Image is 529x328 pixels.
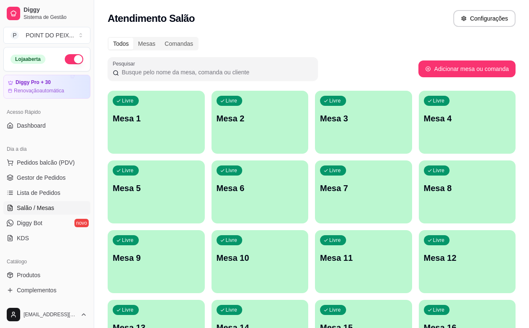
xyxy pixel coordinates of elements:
article: Diggy Pro + 30 [16,79,51,86]
button: LivreMesa 12 [419,230,516,293]
p: Livre [329,167,341,174]
button: LivreMesa 4 [419,91,516,154]
button: Adicionar mesa ou comanda [418,60,516,77]
a: Lista de Pedidos [3,186,90,199]
article: Renovação automática [14,87,64,94]
a: Complementos [3,283,90,297]
a: Diggy Botnovo [3,216,90,230]
span: Diggy [24,6,87,14]
p: Mesa 8 [424,182,511,194]
button: LivreMesa 9 [108,230,205,293]
div: Mesas [133,38,160,50]
a: KDS [3,231,90,245]
a: Dashboard [3,119,90,132]
button: LivreMesa 8 [419,160,516,223]
a: Gestor de Pedidos [3,171,90,184]
a: DiggySistema de Gestão [3,3,90,24]
span: [EMAIL_ADDRESS][DOMAIN_NAME] [24,311,77,318]
p: Livre [433,97,445,104]
span: Lista de Pedidos [17,189,61,197]
p: Mesa 11 [320,252,407,264]
span: Pedidos balcão (PDV) [17,158,75,167]
span: Produtos [17,271,40,279]
p: Mesa 2 [217,113,304,124]
p: Livre [329,237,341,244]
p: Livre [122,237,134,244]
a: Diggy Pro + 30Renovaçãoautomática [3,75,90,99]
p: Mesa 5 [113,182,200,194]
p: Mesa 12 [424,252,511,264]
button: Configurações [453,10,516,27]
div: Loja aberta [11,55,45,64]
div: Todos [108,38,133,50]
div: Dia a dia [3,142,90,156]
label: Pesquisar [113,60,138,67]
p: Livre [433,167,445,174]
div: Comandas [160,38,198,50]
button: LivreMesa 10 [212,230,309,293]
p: Livre [433,237,445,244]
p: Mesa 1 [113,113,200,124]
p: Livre [329,307,341,313]
div: Catálogo [3,255,90,268]
p: Livre [226,97,238,104]
div: Acesso Rápido [3,105,90,119]
button: LivreMesa 7 [315,160,412,223]
p: Mesa 10 [217,252,304,264]
button: Alterar Status [65,54,83,64]
p: Mesa 7 [320,182,407,194]
p: Livre [329,97,341,104]
p: Livre [226,167,238,174]
p: Livre [226,307,238,313]
button: LivreMesa 6 [212,160,309,223]
span: Gestor de Pedidos [17,173,66,182]
button: Pedidos balcão (PDV) [3,156,90,169]
p: Livre [122,97,134,104]
span: Diggy Bot [17,219,42,227]
button: LivreMesa 5 [108,160,205,223]
p: Livre [122,307,134,313]
input: Pesquisar [119,68,313,76]
h2: Atendimento Salão [108,12,195,25]
button: [EMAIL_ADDRESS][DOMAIN_NAME] [3,304,90,325]
button: LivreMesa 3 [315,91,412,154]
span: Salão / Mesas [17,204,54,212]
button: LivreMesa 11 [315,230,412,293]
button: Select a team [3,27,90,44]
span: Dashboard [17,121,46,130]
p: Mesa 3 [320,113,407,124]
p: Mesa 6 [217,182,304,194]
a: Salão / Mesas [3,201,90,215]
p: Mesa 9 [113,252,200,264]
div: POINT DO PEIX ... [26,31,74,39]
span: Complementos [17,286,56,294]
span: Sistema de Gestão [24,14,87,21]
span: KDS [17,234,29,242]
a: Produtos [3,268,90,282]
button: LivreMesa 2 [212,91,309,154]
span: P [11,31,19,39]
p: Livre [122,167,134,174]
button: LivreMesa 1 [108,91,205,154]
p: Livre [433,307,445,313]
p: Mesa 4 [424,113,511,124]
p: Livre [226,237,238,244]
